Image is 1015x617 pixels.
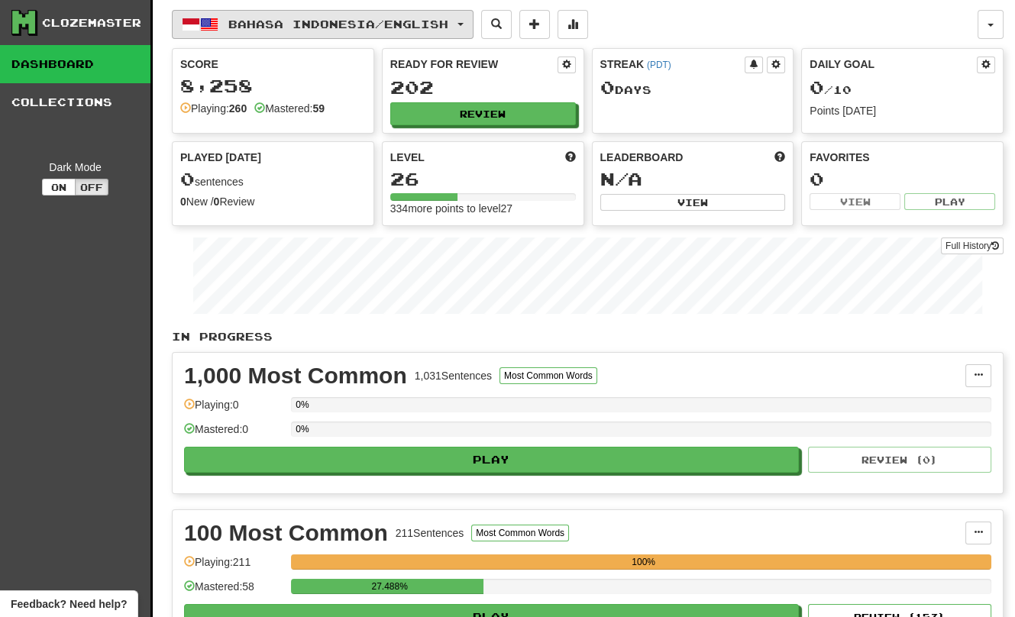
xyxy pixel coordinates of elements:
[390,150,425,165] span: Level
[904,193,995,210] button: Play
[390,102,576,125] button: Review
[184,364,407,387] div: 1,000 Most Common
[390,57,558,72] div: Ready for Review
[180,101,247,116] div: Playing:
[180,194,366,209] div: New / Review
[519,10,550,39] button: Add sentence to collection
[390,170,576,189] div: 26
[11,596,127,612] span: Open feedback widget
[396,525,464,541] div: 211 Sentences
[184,397,283,422] div: Playing: 0
[172,10,474,39] button: Bahasa Indonesia/English
[184,554,283,580] div: Playing: 211
[229,102,247,115] strong: 260
[810,150,995,165] div: Favorites
[390,78,576,97] div: 202
[558,10,588,39] button: More stats
[774,150,785,165] span: This week in points, UTC
[941,237,1004,254] a: Full History
[810,103,995,118] div: Points [DATE]
[172,329,1004,344] p: In Progress
[810,57,977,73] div: Daily Goal
[810,83,852,96] span: / 10
[180,195,186,208] strong: 0
[296,579,483,594] div: 27.488%
[600,168,642,189] span: N/A
[499,367,597,384] button: Most Common Words
[312,102,325,115] strong: 59
[600,76,615,98] span: 0
[11,160,139,175] div: Dark Mode
[214,195,220,208] strong: 0
[180,168,195,189] span: 0
[600,150,684,165] span: Leaderboard
[228,18,448,31] span: Bahasa Indonesia / English
[415,368,492,383] div: 1,031 Sentences
[481,10,512,39] button: Search sentences
[471,525,569,541] button: Most Common Words
[296,554,991,570] div: 100%
[600,57,745,72] div: Streak
[254,101,325,116] div: Mastered:
[810,76,824,98] span: 0
[810,193,900,210] button: View
[184,422,283,447] div: Mastered: 0
[184,522,388,544] div: 100 Most Common
[647,60,671,70] a: (PDT)
[184,447,799,473] button: Play
[600,78,786,98] div: Day s
[180,57,366,72] div: Score
[180,76,366,95] div: 8,258
[180,150,261,165] span: Played [DATE]
[565,150,576,165] span: Score more points to level up
[808,447,991,473] button: Review (0)
[42,15,141,31] div: Clozemaster
[810,170,995,189] div: 0
[184,579,283,604] div: Mastered: 58
[75,179,108,195] button: Off
[390,201,576,216] div: 334 more points to level 27
[42,179,76,195] button: On
[600,194,786,211] button: View
[180,170,366,189] div: sentences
